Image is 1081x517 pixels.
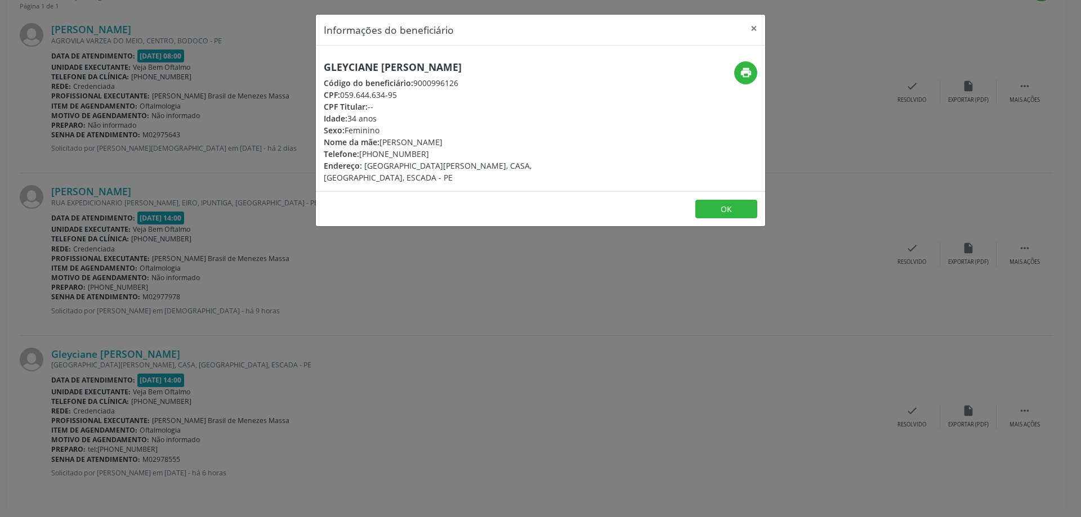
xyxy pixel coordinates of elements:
[324,101,607,113] div: --
[324,149,359,159] span: Telefone:
[324,113,607,124] div: 34 anos
[324,113,347,124] span: Idade:
[324,23,454,37] h5: Informações do beneficiário
[324,160,531,183] span: [GEOGRAPHIC_DATA][PERSON_NAME], CASA, [GEOGRAPHIC_DATA], ESCADA - PE
[324,101,368,112] span: CPF Titular:
[324,137,379,147] span: Nome da mãe:
[324,61,607,73] h5: Gleyciane [PERSON_NAME]
[324,77,607,89] div: 9000996126
[734,61,757,84] button: print
[324,160,362,171] span: Endereço:
[324,148,607,160] div: [PHONE_NUMBER]
[324,89,340,100] span: CPF:
[324,136,607,148] div: [PERSON_NAME]
[324,89,607,101] div: 059.644.634-95
[324,124,607,136] div: Feminino
[695,200,757,219] button: OK
[740,66,752,79] i: print
[324,78,413,88] span: Código do beneficiário:
[324,125,345,136] span: Sexo:
[743,15,765,42] button: Close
